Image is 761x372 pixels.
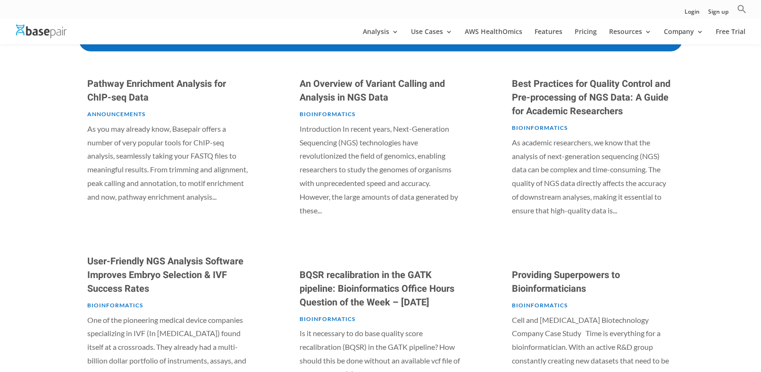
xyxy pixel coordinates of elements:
[465,28,522,44] a: AWS HealthOmics
[88,110,146,118] a: Announcements
[714,325,750,361] iframe: Drift Widget Chat Controller
[16,25,67,38] img: Basepair
[535,28,562,44] a: Features
[300,269,455,310] a: BQSR recalibration in the GATK pipeline: Bioinformatics Office Hours Question of the Week – [DATE]
[300,122,461,218] p: Introduction In recent years, Next-Generation Sequencing (NGS) technologies have revolutionized t...
[88,122,249,204] p: As you may already know, Basepair offers a number of very popular tools for ChIP-seq analysis, se...
[685,9,700,19] a: Login
[737,4,747,19] a: Search Icon Link
[575,28,597,44] a: Pricing
[512,77,671,118] a: Best Practices for Quality Control and Pre-processing of NGS Data: A Guide for Academic Researchers
[300,316,356,323] a: Bioinformatics
[716,28,746,44] a: Free Trial
[609,28,652,44] a: Resources
[88,77,226,104] a: Pathway Enrichment Analysis for ChIP-seq Data
[737,4,747,14] svg: Search
[512,269,620,296] a: Providing Superpowers to Bioinformaticians
[88,302,143,309] a: Bioinformatics
[411,28,452,44] a: Use Cases
[88,255,244,296] a: User-Friendly NGS Analysis Software Improves Embryo Selection & IVF Success Rates
[664,28,704,44] a: Company
[363,28,399,44] a: Analysis
[709,9,729,19] a: Sign up
[512,124,568,131] a: Bioinformatics
[512,302,568,309] a: Bioinformatics
[300,110,356,118] a: Bioinformatics
[300,77,445,104] a: An Overview of Variant Calling and Analysis in NGS Data
[512,136,674,218] p: As academic researchers, we know that the analysis of next-generation sequencing (NGS) data can b...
